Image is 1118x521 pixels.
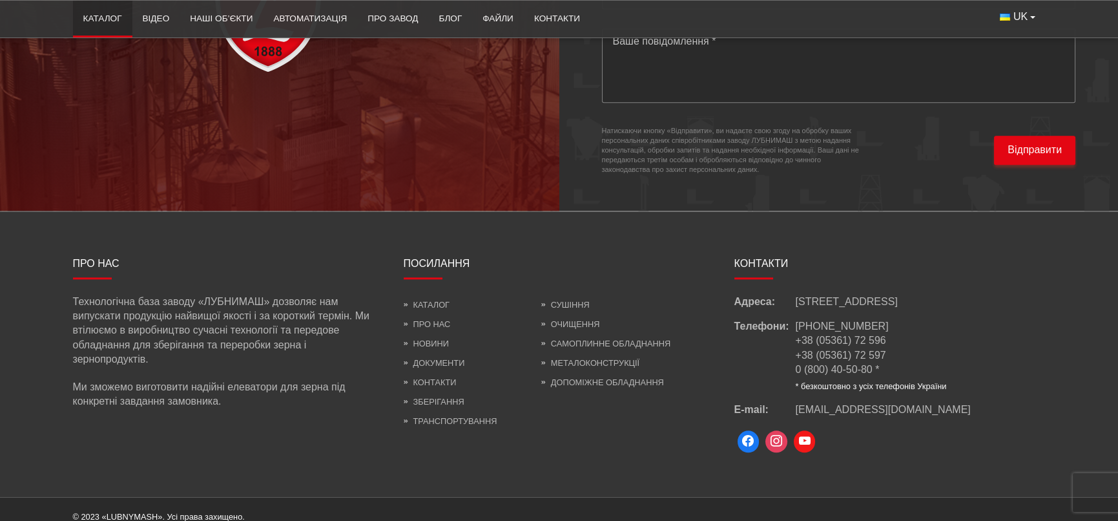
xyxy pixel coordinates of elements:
a: Про нас [404,319,451,329]
span: Контакти [734,258,789,269]
a: [PHONE_NUMBER] [796,321,889,332]
a: Каталог [73,5,132,33]
a: Очищення [541,319,600,329]
span: [STREET_ADDRESS] [796,295,898,309]
a: Блог [428,5,472,33]
p: Ми зможемо виготовити надійні елеватори для зерна під конкретні завдання замовника. [73,380,384,409]
a: Контакти [524,5,590,33]
li: * безкоштовно з усіх телефонів України [796,381,947,392]
a: Відео [132,5,180,33]
img: Українська [1000,14,1010,21]
a: +38 (05361) 72 596 [796,335,886,346]
a: Сушіння [541,300,590,310]
a: 0 (800) 40-50-80 * [796,364,880,375]
a: Контакти [404,377,457,387]
small: Натискаючи кнопку «Відправити», ви надаєте свою згоду на обробку ваших персональних даних співроб... [602,126,860,175]
button: Відправити [994,136,1075,165]
span: E-mail: [734,403,796,417]
p: Технологічна база заводу «ЛУБНИМАШ» дозволяє нам випускати продукцію найвищої якості і за коротки... [73,295,384,367]
span: [EMAIL_ADDRESS][DOMAIN_NAME] [796,404,971,415]
a: Про завод [357,5,428,33]
span: Адреса: [734,295,796,309]
a: Металоконструкції [541,358,639,368]
span: Телефони: [734,319,796,392]
a: +38 (05361) 72 597 [796,350,886,361]
a: Файли [472,5,524,33]
a: Документи [404,358,465,368]
a: [EMAIL_ADDRESS][DOMAIN_NAME] [796,403,971,417]
span: Про нас [73,258,119,269]
button: UK [989,5,1045,29]
span: Відправити [1008,143,1062,157]
a: Новини [404,339,449,348]
a: Наші об’єкти [180,5,263,33]
span: Посилання [404,258,470,269]
a: Каталог [404,300,450,310]
a: Youtube [791,427,819,456]
a: Facebook [734,427,763,456]
a: Instagram [762,427,791,456]
a: Автоматизація [263,5,357,33]
a: Самоплинне обладнання [541,339,670,348]
a: Допоміжне обладнання [541,377,664,387]
a: Зберігання [404,397,464,407]
a: Транспортування [404,416,497,426]
span: UK [1013,10,1028,24]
